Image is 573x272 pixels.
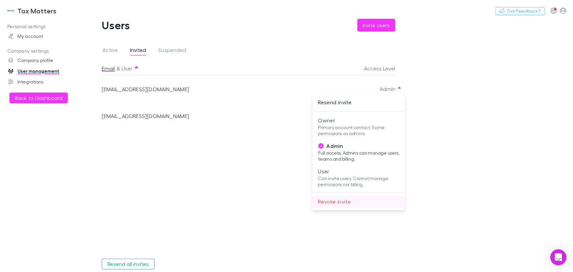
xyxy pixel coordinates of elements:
li: UserCan invite users. Cannot manage permissions nor billing. [313,165,405,189]
p: User [318,167,399,175]
p: Owner [318,116,399,124]
li: AdminFull access. Admins can manage users, teams and billing. [313,140,405,164]
p: Revoke invite [318,198,399,206]
p: Can invite users. Cannot manage permissions nor billing. [318,175,399,187]
li: Revoke invite [313,196,405,208]
li: Resend invite [313,96,405,108]
p: Primary account contact. Same permissions as admins. [318,124,399,137]
div: Open Intercom Messenger [550,249,566,265]
p: Full access. Admins can manage users, teams and billing. [318,150,400,162]
p: Admin [318,142,400,150]
li: OwnerPrimary account contact. Same permissions as admins. [313,114,405,139]
p: Resend invite [318,98,399,106]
